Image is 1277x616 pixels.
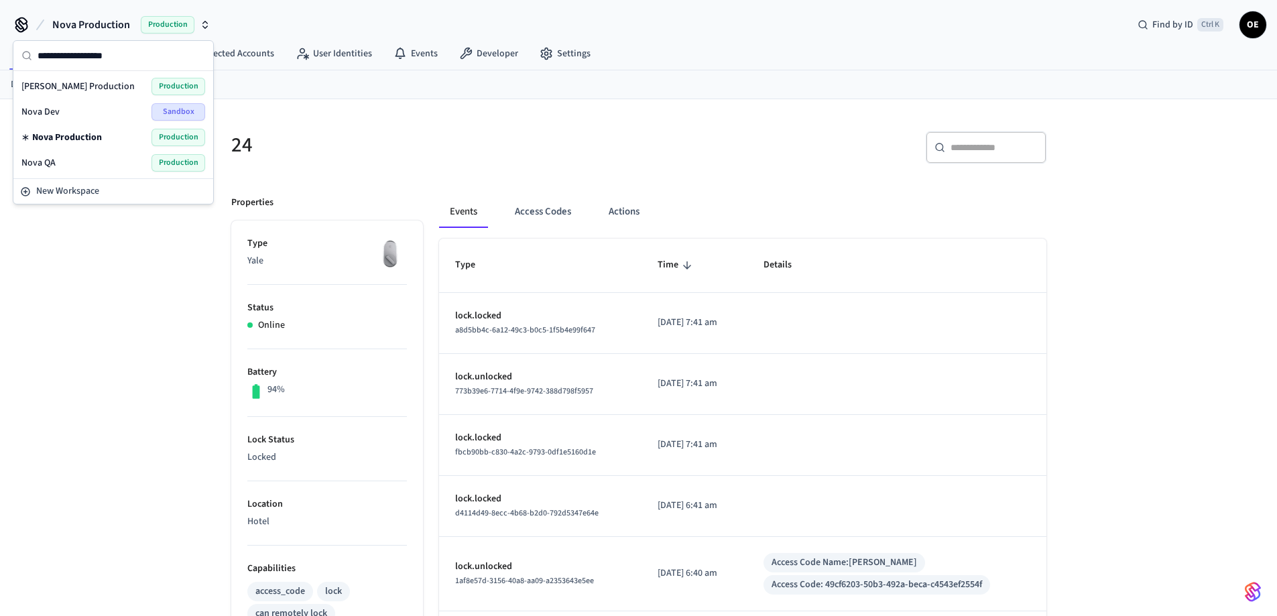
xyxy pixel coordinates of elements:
span: 773b39e6-7714-4f9e-9742-388d798f5957 [455,385,593,397]
p: lock.unlocked [455,370,625,384]
p: Online [258,318,285,332]
div: Access Code Name: [PERSON_NAME] [772,556,917,570]
span: Nova QA [21,156,56,170]
p: Yale [247,254,407,268]
span: [PERSON_NAME] Production [21,80,135,93]
span: Time [658,255,696,275]
p: lock.unlocked [455,560,625,574]
button: OE [1239,11,1266,38]
button: Access Codes [504,196,582,228]
div: Find by IDCtrl K [1127,13,1234,37]
p: Lock Status [247,433,407,447]
p: Location [247,497,407,511]
img: SeamLogoGradient.69752ec5.svg [1245,581,1261,603]
span: OE [1241,13,1265,37]
span: Production [151,129,205,146]
p: [DATE] 7:41 am [658,438,731,452]
p: Battery [247,365,407,379]
span: a8d5bb4c-6a12-49c3-b0c5-1f5b4e99f647 [455,324,595,336]
img: August Wifi Smart Lock 3rd Gen, Silver, Front [373,237,407,270]
span: New Workspace [36,184,99,198]
div: access_code [255,584,305,599]
span: Details [764,255,809,275]
p: [DATE] 7:41 am [658,377,731,391]
span: 1af8e57d-3156-40a8-aa09-a2353643e5ee [455,575,594,587]
a: User Identities [285,42,383,66]
span: d4114d49-8ecc-4b68-b2d0-792d5347e64e [455,507,599,519]
p: Status [247,301,407,315]
p: [DATE] 6:40 am [658,566,731,580]
span: Nova Dev [21,105,60,119]
p: Properties [231,196,273,210]
p: lock.locked [455,492,625,506]
p: Capabilities [247,562,407,576]
a: Settings [529,42,601,66]
a: Developer [448,42,529,66]
span: fbcb90bb-c830-4a2c-9793-0df1e5160d1e [455,446,596,458]
span: Production [141,16,194,34]
div: ant example [439,196,1046,228]
div: lock [325,584,342,599]
span: Find by ID [1152,18,1193,32]
p: Type [247,237,407,251]
span: Nova Production [52,17,130,33]
span: Sandbox [151,103,205,121]
a: Devices [3,42,72,66]
p: [DATE] 7:41 am [658,316,731,330]
button: Actions [598,196,650,228]
p: Locked [247,450,407,465]
h5: 24 [231,131,631,159]
div: Access Code: 49cf6203-50b3-492a-beca-c4543ef2554f [772,578,982,592]
div: Suggestions [13,71,213,178]
span: Production [151,78,205,95]
span: Nova Production [32,131,102,144]
span: Production [151,154,205,172]
button: New Workspace [15,180,212,202]
p: lock.locked [455,431,625,445]
p: Hotel [247,515,407,529]
a: Events [383,42,448,66]
p: [DATE] 6:41 am [658,499,731,513]
a: Connected Accounts [164,42,285,66]
span: Ctrl K [1197,18,1223,32]
button: Events [439,196,488,228]
p: lock.locked [455,309,625,323]
span: Type [455,255,493,275]
p: 94% [267,383,285,397]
